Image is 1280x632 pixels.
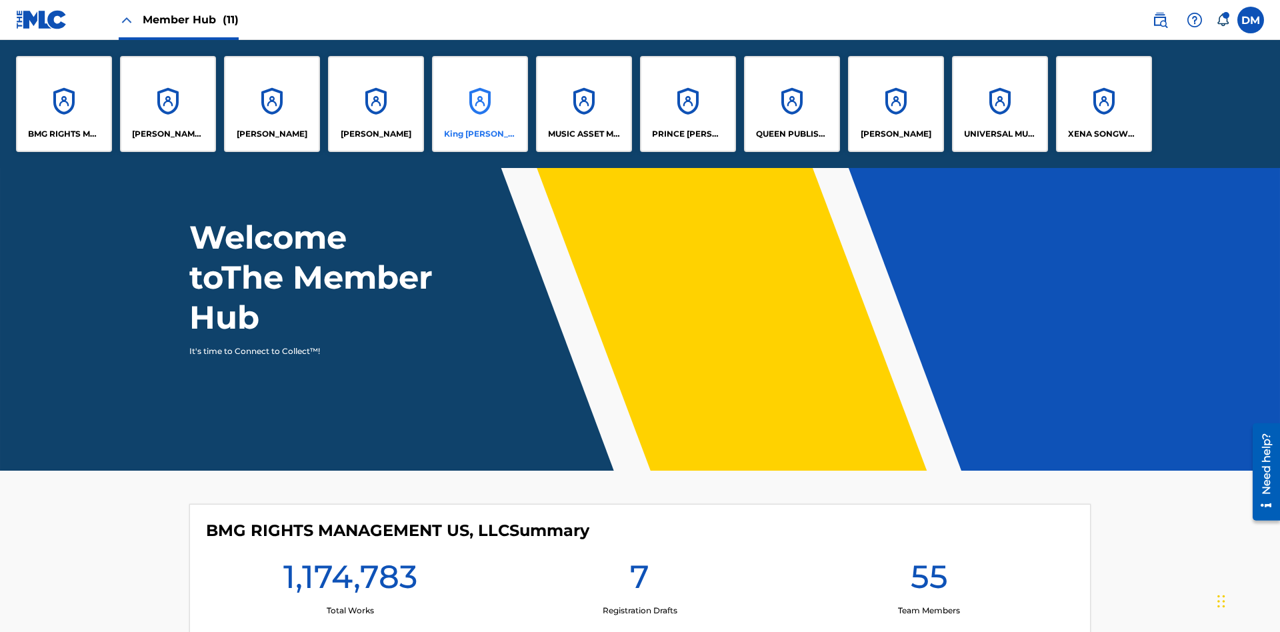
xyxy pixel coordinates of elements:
a: AccountsKing [PERSON_NAME] [432,56,528,152]
a: Accounts[PERSON_NAME] [328,56,424,152]
p: UNIVERSAL MUSIC PUB GROUP [964,128,1037,140]
h1: Welcome to The Member Hub [189,217,439,337]
a: AccountsPRINCE [PERSON_NAME] [640,56,736,152]
img: help [1187,12,1203,28]
p: EYAMA MCSINGER [341,128,411,140]
a: AccountsBMG RIGHTS MANAGEMENT US, LLC [16,56,112,152]
span: (11) [223,13,239,26]
h1: 55 [911,557,948,605]
a: AccountsQUEEN PUBLISHA [744,56,840,152]
a: Accounts[PERSON_NAME] [848,56,944,152]
p: Registration Drafts [603,605,677,617]
a: Public Search [1147,7,1173,33]
p: RONALD MCTESTERSON [861,128,931,140]
a: AccountsXENA SONGWRITER [1056,56,1152,152]
p: Total Works [327,605,374,617]
iframe: Resource Center [1243,418,1280,527]
p: It's time to Connect to Collect™! [189,345,421,357]
div: Notifications [1216,13,1229,27]
h4: BMG RIGHTS MANAGEMENT US, LLC [206,521,589,541]
p: BMG RIGHTS MANAGEMENT US, LLC [28,128,101,140]
h1: 7 [630,557,649,605]
h1: 1,174,783 [283,557,417,605]
div: Help [1181,7,1208,33]
a: AccountsMUSIC ASSET MANAGEMENT (MAM) [536,56,632,152]
p: QUEEN PUBLISHA [756,128,829,140]
p: CLEO SONGWRITER [132,128,205,140]
p: Team Members [898,605,960,617]
p: PRINCE MCTESTERSON [652,128,725,140]
p: ELVIS COSTELLO [237,128,307,140]
span: Member Hub [143,12,239,27]
p: MUSIC ASSET MANAGEMENT (MAM) [548,128,621,140]
p: XENA SONGWRITER [1068,128,1141,140]
img: Close [119,12,135,28]
a: Accounts[PERSON_NAME] SONGWRITER [120,56,216,152]
img: MLC Logo [16,10,67,29]
div: Drag [1217,581,1225,621]
img: search [1152,12,1168,28]
a: Accounts[PERSON_NAME] [224,56,320,152]
a: AccountsUNIVERSAL MUSIC PUB GROUP [952,56,1048,152]
p: King McTesterson [444,128,517,140]
iframe: Chat Widget [1213,568,1280,632]
div: User Menu [1237,7,1264,33]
